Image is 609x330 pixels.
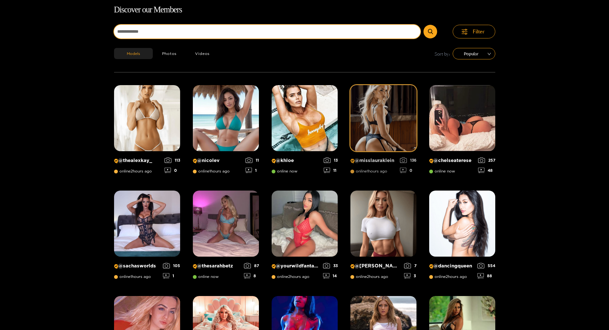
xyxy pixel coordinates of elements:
[272,191,338,257] img: Creator Profile Image: yourwildfantasyy69
[429,85,495,178] a: Creator Profile Image: chelseaterese@chelseatereseonline now25748
[114,85,180,178] a: Creator Profile Image: thealexkay_@thealexkay_online2hours ago1130
[350,191,416,257] img: Creator Profile Image: michelle
[114,3,495,17] h1: Discover our Members
[429,191,495,283] a: Creator Profile Image: dancingqueen@dancingqueenonline2hours ago55488
[429,169,455,173] span: online now
[244,273,259,279] div: 8
[350,274,388,279] span: online 2 hours ago
[272,158,321,164] p: @ khloe
[478,158,495,163] div: 257
[404,273,416,279] div: 3
[429,85,495,151] img: Creator Profile Image: chelseaterese
[324,168,338,173] div: 11
[114,169,152,173] span: online 2 hours ago
[165,158,180,163] div: 113
[429,263,474,269] p: @ dancingqueen
[193,263,241,269] p: @ thesarahbetz
[477,263,495,268] div: 554
[423,25,437,38] button: Submit Search
[246,158,259,163] div: 11
[114,48,153,59] button: Models
[163,273,180,279] div: 1
[193,169,230,173] span: online 1 hours ago
[435,50,450,57] span: Sort by:
[114,85,180,151] img: Creator Profile Image: thealexkay_
[114,191,180,283] a: Creator Profile Image: sachasworlds@sachasworldsonline1hours ago1051
[193,191,259,257] img: Creator Profile Image: thesarahbetz
[193,158,242,164] p: @ nicolev
[350,191,416,283] a: Creator Profile Image: michelle@[PERSON_NAME]online2hours ago73
[193,274,219,279] span: online now
[272,169,297,173] span: online now
[272,85,338,178] a: Creator Profile Image: khloe@khloeonline now1311
[350,85,416,151] img: Creator Profile Image: misslauraklein
[478,168,495,173] div: 48
[272,85,338,151] img: Creator Profile Image: khloe
[193,191,259,283] a: Creator Profile Image: thesarahbetz@thesarahbetzonline now878
[246,168,259,173] div: 1
[163,263,180,268] div: 105
[453,25,495,38] button: Filter
[165,168,180,173] div: 0
[153,48,186,59] button: Photos
[350,158,397,164] p: @ misslauraklein
[272,191,338,283] a: Creator Profile Image: yourwildfantasyy69@yourwildfantasyy69online2hours ago3314
[324,158,338,163] div: 13
[193,85,259,178] a: Creator Profile Image: nicolev@nicolevonline1hours ago111
[114,274,151,279] span: online 1 hours ago
[323,273,338,279] div: 14
[244,263,259,268] div: 87
[429,274,467,279] span: online 2 hours ago
[457,49,491,58] span: Popular
[272,263,320,269] p: @ yourwildfantasyy69
[323,263,338,268] div: 33
[477,273,495,279] div: 88
[400,158,416,163] div: 136
[400,168,416,173] div: 0
[404,263,416,268] div: 7
[272,274,309,279] span: online 2 hours ago
[453,48,495,59] div: sort
[114,191,180,257] img: Creator Profile Image: sachasworlds
[193,85,259,151] img: Creator Profile Image: nicolev
[473,28,485,35] span: Filter
[114,263,160,269] p: @ sachasworlds
[429,191,495,257] img: Creator Profile Image: dancingqueen
[350,263,401,269] p: @ [PERSON_NAME]
[186,48,219,59] button: Videos
[114,158,161,164] p: @ thealexkay_
[350,85,416,178] a: Creator Profile Image: misslauraklein@misslaurakleinonline1hours ago1360
[429,158,475,164] p: @ chelseaterese
[350,169,387,173] span: online 1 hours ago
